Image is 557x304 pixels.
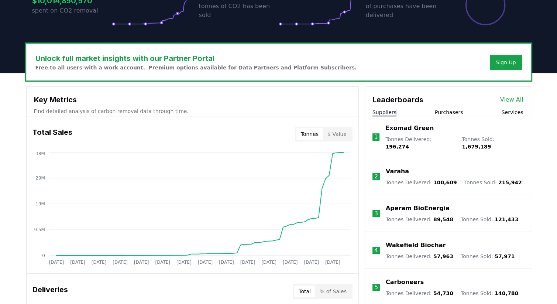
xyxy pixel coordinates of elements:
[283,260,298,265] tspan: [DATE]
[386,241,446,250] a: Wakefield Biochar
[433,253,453,259] span: 57,963
[35,175,45,181] tspan: 29M
[197,260,213,265] tspan: [DATE]
[294,286,315,297] button: Total
[462,144,491,150] span: 1,679,189
[176,260,192,265] tspan: [DATE]
[323,128,351,140] button: $ Value
[296,128,323,140] button: Tonnes
[261,260,276,265] tspan: [DATE]
[70,260,85,265] tspan: [DATE]
[386,253,453,260] p: Tonnes Delivered :
[42,253,45,258] tspan: 0
[35,53,357,64] h3: Unlock full market insights with our Partner Portal
[386,290,453,297] p: Tonnes Delivered :
[32,284,68,299] h3: Deliveries
[34,227,45,232] tspan: 9.5M
[35,201,45,206] tspan: 19M
[366,2,446,20] p: of purchases have been delivered
[386,179,457,186] p: Tonnes Delivered :
[91,260,106,265] tspan: [DATE]
[155,260,170,265] tspan: [DATE]
[374,283,378,292] p: 5
[315,286,351,297] button: % of Sales
[113,260,128,265] tspan: [DATE]
[500,95,523,104] a: View All
[374,209,378,218] p: 3
[433,180,457,185] span: 100,609
[461,290,518,297] p: Tonnes Sold :
[374,133,378,141] p: 1
[49,260,64,265] tspan: [DATE]
[35,151,45,156] tspan: 38M
[134,260,149,265] tspan: [DATE]
[495,290,518,296] span: 140,780
[219,260,234,265] tspan: [DATE]
[34,107,351,115] p: Find detailed analysis of carbon removal data through time.
[386,278,424,287] a: Carboneers
[461,216,518,223] p: Tonnes Sold :
[495,216,518,222] span: 121,433
[32,6,112,15] p: spent on CO2 removal
[385,124,434,133] a: Exomad Green
[501,109,523,116] button: Services
[34,94,351,105] h3: Key Metrics
[464,179,522,186] p: Tonnes Sold :
[386,204,450,213] a: Aperam BioEnergia
[435,109,463,116] button: Purchasers
[385,136,454,150] p: Tonnes Delivered :
[372,94,423,105] h3: Leaderboards
[372,109,396,116] button: Suppliers
[495,253,515,259] span: 57,971
[461,253,515,260] p: Tonnes Sold :
[496,59,516,66] a: Sign Up
[199,2,279,20] p: tonnes of CO2 has been sold
[490,55,522,70] button: Sign Up
[386,216,453,223] p: Tonnes Delivered :
[386,167,409,176] a: Varaha
[374,246,378,255] p: 4
[498,180,522,185] span: 215,942
[385,144,409,150] span: 196,274
[35,64,357,71] p: Free to all users with a work account. Premium options available for Data Partners and Platform S...
[433,216,453,222] span: 89,548
[240,260,255,265] tspan: [DATE]
[32,127,72,141] h3: Total Sales
[433,290,453,296] span: 54,730
[462,136,523,150] p: Tonnes Sold :
[325,260,340,265] tspan: [DATE]
[374,172,378,181] p: 2
[304,260,319,265] tspan: [DATE]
